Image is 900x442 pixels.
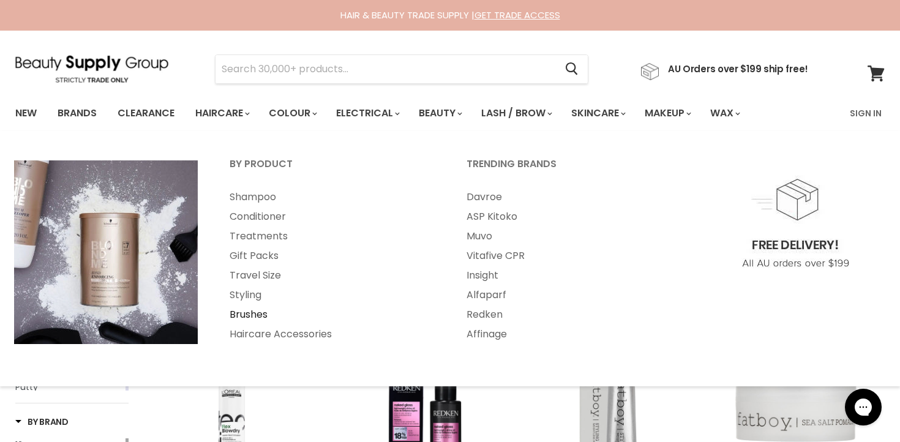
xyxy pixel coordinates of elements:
a: Muvo [451,227,686,246]
a: Beauty [410,100,470,126]
a: Lash / Brow [472,100,560,126]
a: Insight [451,266,686,285]
a: Sign In [842,100,889,126]
input: Search [216,55,555,83]
a: Colour [260,100,324,126]
button: Search [555,55,588,83]
a: Styling [214,285,449,305]
a: Alfaparf [451,285,686,305]
a: Haircare Accessories [214,324,449,344]
iframe: Gorgias live chat messenger [839,384,888,430]
a: Vitafive CPR [451,246,686,266]
a: Putty [15,380,123,394]
a: Brushes [214,305,449,324]
a: Skincare [562,100,633,126]
a: Haircare [186,100,257,126]
a: Trending Brands [451,154,686,185]
a: Affinage [451,324,686,344]
a: Clearance [108,100,184,126]
a: New [6,100,46,126]
ul: Main menu [214,187,449,344]
a: Treatments [214,227,449,246]
ul: Main menu [6,96,797,131]
a: Electrical [327,100,407,126]
a: Davroe [451,187,686,207]
a: Travel Size [214,266,449,285]
a: Conditioner [214,207,449,227]
ul: Main menu [451,187,686,344]
a: Shampoo [214,187,449,207]
h3: By Brand [15,416,69,428]
a: By Product [214,154,449,185]
a: Wax [701,100,748,126]
a: ASP Kitoko [451,207,686,227]
a: Brands [48,100,106,126]
form: Product [215,54,588,84]
a: Makeup [636,100,699,126]
span: Putty [15,381,38,393]
a: Gift Packs [214,246,449,266]
a: GET TRADE ACCESS [474,9,560,21]
a: Redken [451,305,686,324]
